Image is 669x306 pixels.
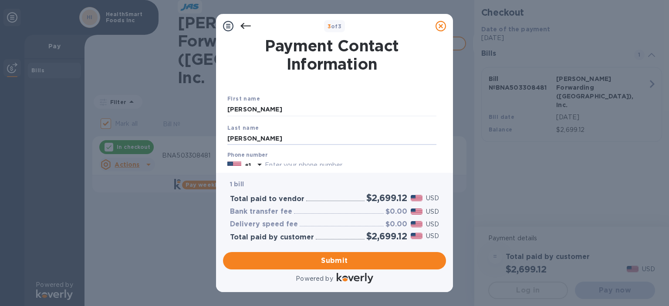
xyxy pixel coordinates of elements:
[328,23,331,30] span: 3
[296,274,333,283] p: Powered by
[411,208,422,215] img: USD
[230,233,314,242] h3: Total paid by customer
[227,95,260,102] b: First name
[227,153,267,158] label: Phone number
[227,132,436,145] input: Enter your last name
[230,256,439,266] span: Submit
[337,273,373,283] img: Logo
[328,23,342,30] b: of 3
[227,161,241,170] img: US
[411,221,422,227] img: USD
[245,161,251,170] p: +1
[426,207,439,216] p: USD
[227,103,436,116] input: Enter your first name
[230,195,304,203] h3: Total paid to vendor
[223,252,446,269] button: Submit
[426,232,439,241] p: USD
[227,37,436,73] h1: Payment Contact Information
[366,192,407,203] h2: $2,699.12
[426,194,439,203] p: USD
[230,220,298,229] h3: Delivery speed fee
[366,231,407,242] h2: $2,699.12
[265,159,436,172] input: Enter your phone number
[385,208,407,216] h3: $0.00
[230,181,244,188] b: 1 bill
[230,208,292,216] h3: Bank transfer fee
[426,220,439,229] p: USD
[411,195,422,201] img: USD
[385,220,407,229] h3: $0.00
[227,124,259,131] b: Last name
[411,233,422,239] img: USD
